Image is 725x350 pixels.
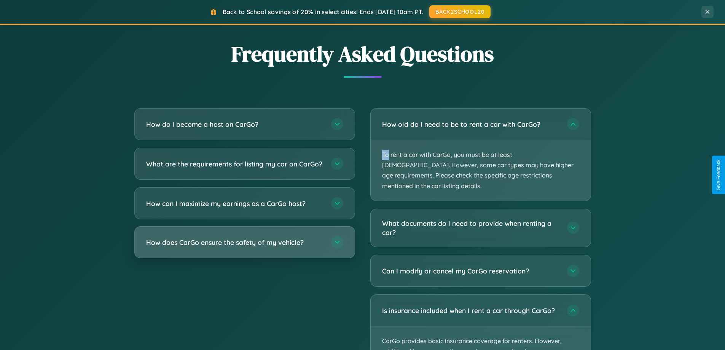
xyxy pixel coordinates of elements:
h3: Is insurance included when I rent a car through CarGo? [382,306,559,315]
h3: How old do I need to be to rent a car with CarGo? [382,120,559,129]
div: Give Feedback [716,160,721,190]
h3: Can I modify or cancel my CarGo reservation? [382,266,559,276]
h3: What documents do I need to provide when renting a car? [382,219,559,237]
p: To rent a car with CarGo, you must be at least [DEMOGRAPHIC_DATA]. However, some car types may ha... [371,140,591,201]
span: Back to School savings of 20% in select cities! Ends [DATE] 10am PT. [223,8,424,16]
h3: How does CarGo ensure the safety of my vehicle? [146,238,323,247]
h3: How can I maximize my earnings as a CarGo host? [146,199,323,208]
button: BACK2SCHOOL20 [429,5,491,18]
h3: What are the requirements for listing my car on CarGo? [146,159,323,169]
h2: Frequently Asked Questions [134,39,591,69]
h3: How do I become a host on CarGo? [146,120,323,129]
